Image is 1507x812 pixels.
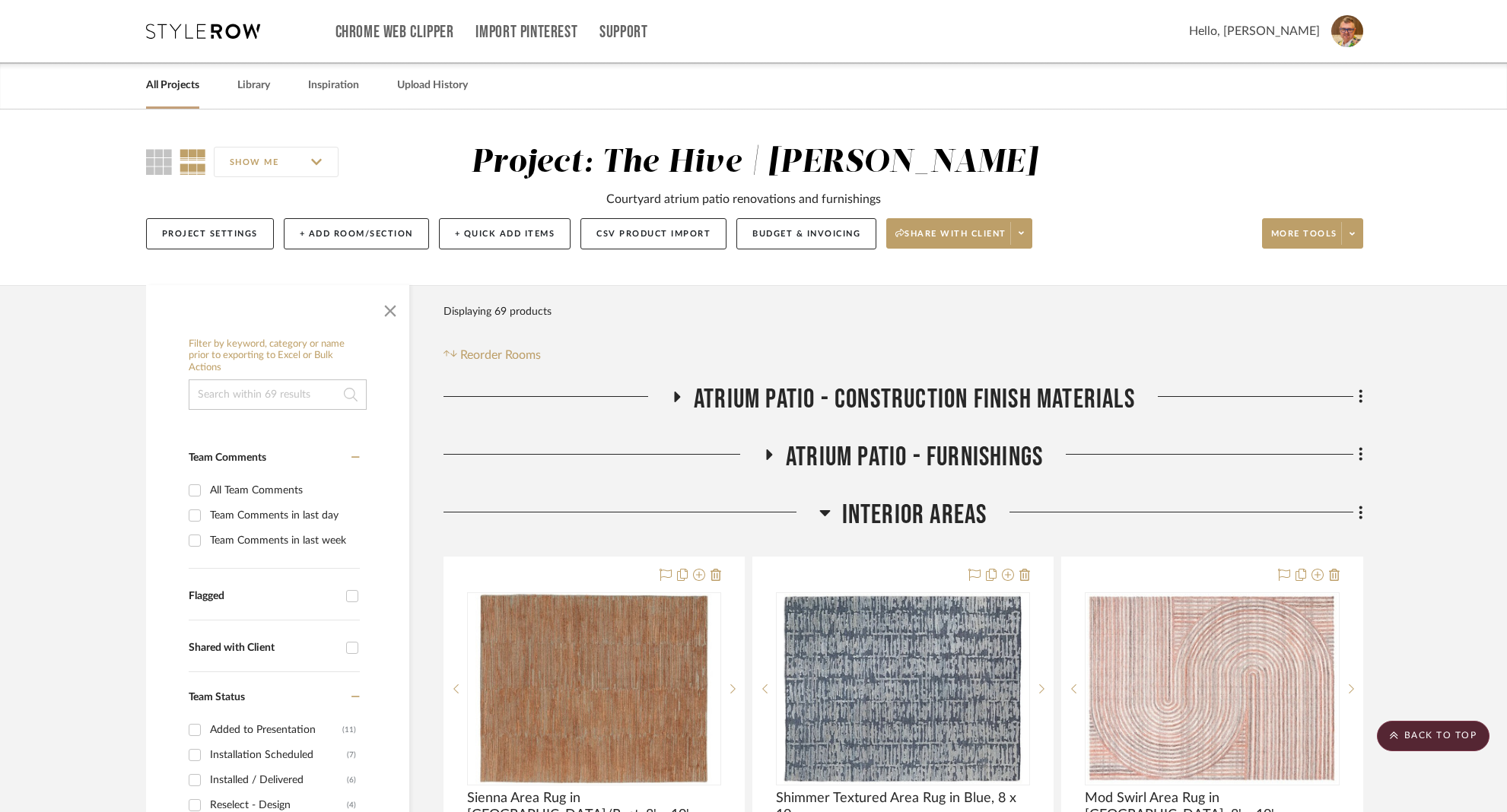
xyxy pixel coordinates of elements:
input: Search within 69 results [189,379,367,410]
button: More tools [1262,218,1363,249]
span: Hello, [PERSON_NAME] [1189,22,1320,40]
button: + Quick Add Items [439,218,571,249]
div: 0 [777,593,1029,785]
div: Displaying 69 products [444,297,552,327]
a: Upload History [397,75,468,96]
a: All Projects [146,75,199,96]
span: Share with client [895,228,1006,251]
div: (7) [347,743,356,767]
div: (11) [342,718,356,742]
img: Shimmer Textured Area Rug in Blue, 8 x 10 [784,594,1022,784]
span: Team Status [189,692,245,703]
div: Team Comments in last week [210,528,356,553]
img: Mod Swirl Area Rug in Rust, 8' x 10' [1086,594,1337,784]
button: Project Settings [146,218,274,249]
button: + Add Room/Section [284,218,429,249]
div: Shared with Client [189,642,339,655]
div: Courtyard atrium patio renovations and furnishings [606,190,881,208]
button: Share with client [886,218,1032,249]
h6: Filter by keyword, category or name prior to exporting to Excel or Bulk Actions [189,338,367,374]
div: Installed / Delivered [210,768,347,792]
div: Added to Presentation [210,718,342,742]
img: avatar [1331,15,1363,47]
div: Team Comments in last day [210,503,356,528]
div: 0 [1086,593,1338,785]
div: (6) [347,768,356,792]
span: Team Comments [189,452,266,463]
span: Interior Areas [842,499,987,531]
div: Installation Scheduled [210,743,347,767]
button: CSV Product Import [580,218,726,249]
button: Close [375,293,405,323]
button: Budget & Invoicing [736,218,876,249]
a: Library [237,75,270,96]
a: Import Pinterest [475,26,577,39]
div: All Team Comments [210,478,356,503]
button: Reorder Rooms [444,346,542,364]
scroll-to-top-button: BACK TO TOP [1377,721,1490,751]
div: 0 [468,593,720,785]
span: Atrium Patio - Furnishings [786,441,1043,474]
span: Atrium Patio - Construction Finish Materials [694,383,1135,416]
a: Support [599,26,647,39]
span: Reorder Rooms [460,346,541,364]
div: Flagged [189,590,339,603]
a: Inspiration [308,75,359,96]
a: Chrome Web Clipper [335,26,454,39]
span: More tools [1271,228,1337,251]
div: Project: The Hive | [PERSON_NAME] [471,147,1038,179]
img: Sienna Area Rug in Orange/Rust, 8' x 10' [475,594,713,784]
